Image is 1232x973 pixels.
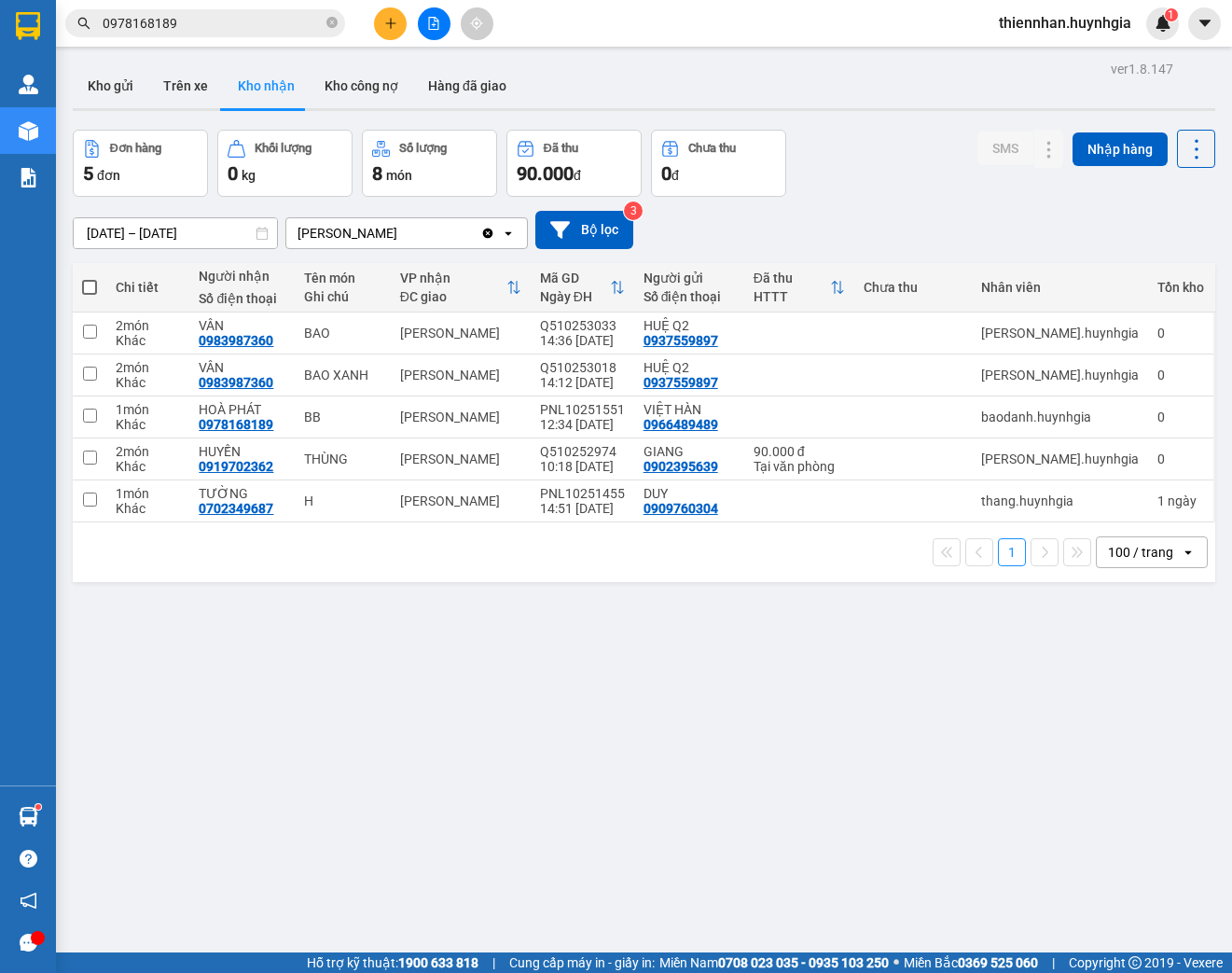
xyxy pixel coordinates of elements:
[1052,952,1055,973] span: |
[199,417,273,432] div: 0978168189
[644,318,735,333] div: HUỆ Q2
[400,452,521,466] div: [PERSON_NAME]
[77,17,90,30] span: search
[391,263,531,313] th: Toggle SortBy
[255,142,311,155] div: Khối lượng
[19,807,38,827] img: warehouse-icon
[1108,543,1173,562] div: 100 / trang
[199,360,285,375] div: VÂN
[981,326,1139,341] div: nguyen.huynhgia
[981,452,1139,466] div: nguyen.huynhgia
[400,368,521,382] div: [PERSON_NAME]
[998,538,1026,566] button: 1
[427,17,440,30] span: file-add
[651,130,786,197] button: Chưa thu0đ
[1111,59,1173,79] div: ver 1.8.147
[893,959,899,966] span: ⚪️
[540,333,625,348] div: 14:36 [DATE]
[981,280,1139,295] div: Nhân viên
[304,271,381,285] div: Tên món
[74,218,277,248] input: Select a date range.
[544,142,578,155] div: Đã thu
[418,7,450,40] button: file-add
[540,375,625,390] div: 14:12 [DATE]
[199,402,285,417] div: HOÀ PHÁT
[199,444,285,459] div: HUYỀN
[19,168,38,188] img: solution-icon
[540,417,625,432] div: 12:34 [DATE]
[20,892,37,910] span: notification
[540,271,610,285] div: Mã GD
[400,326,521,341] div: [PERSON_NAME]
[644,444,735,459] div: GIANG
[904,952,1038,973] span: Miền Bắc
[470,17,483,30] span: aim
[461,7,493,40] button: aim
[199,375,273,390] div: 0983987360
[20,934,37,952] span: message
[1197,15,1213,32] span: caret-down
[531,263,634,313] th: Toggle SortBy
[644,289,735,304] div: Số điện thoại
[574,168,581,183] span: đ
[362,130,497,197] button: Số lượng8món
[540,402,625,417] div: PNL10251551
[1157,280,1204,295] div: Tồn kho
[492,952,495,973] span: |
[659,952,889,973] span: Miền Nam
[981,410,1139,424] div: baodanh.huynhgia
[1155,15,1171,32] img: icon-new-feature
[326,17,338,28] span: close-circle
[73,130,208,197] button: Đơn hàng5đơn
[304,326,381,341] div: BAO
[1157,493,1204,508] div: 1
[304,452,381,466] div: THÙNG
[304,289,381,304] div: Ghi chú
[199,269,285,284] div: Người nhận
[16,12,40,40] img: logo-vxr
[398,955,478,970] strong: 1900 633 818
[540,318,625,333] div: Q510253033
[217,130,353,197] button: Khối lượng0kg
[958,955,1038,970] strong: 0369 525 060
[35,804,41,810] sup: 1
[20,850,37,868] span: question-circle
[540,444,625,459] div: Q510252974
[116,375,180,390] div: Khác
[304,410,381,424] div: BB
[148,63,223,108] button: Trên xe
[644,459,718,474] div: 0902395639
[744,263,854,313] th: Toggle SortBy
[644,402,735,417] div: VIỆT HÀN
[304,368,381,382] div: BAO XANH
[984,11,1146,35] span: thiennhan.huynhgia
[1157,368,1204,382] div: 0
[981,368,1139,382] div: nguyen.huynhgia
[977,132,1033,165] button: SMS
[199,486,285,501] div: TƯỜNG
[110,142,161,155] div: Đơn hàng
[413,63,521,108] button: Hàng đã giao
[754,289,830,304] div: HTTT
[116,459,180,474] div: Khác
[535,211,633,249] button: Bộ lọc
[83,162,93,185] span: 5
[981,493,1139,508] div: thang.huynhgia
[506,130,642,197] button: Đã thu90.000đ
[1188,7,1221,40] button: caret-down
[864,280,962,295] div: Chưa thu
[624,202,643,220] sup: 3
[400,271,506,285] div: VP nhận
[517,162,574,185] span: 90.000
[304,493,381,508] div: H
[116,360,180,375] div: 2 món
[116,402,180,417] div: 1 món
[374,7,407,40] button: plus
[661,162,671,185] span: 0
[399,224,401,243] input: Selected Diên Khánh.
[116,333,180,348] div: Khác
[73,63,148,108] button: Kho gửi
[718,955,889,970] strong: 0708 023 035 - 0935 103 250
[399,142,447,155] div: Số lượng
[326,15,338,33] span: close-circle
